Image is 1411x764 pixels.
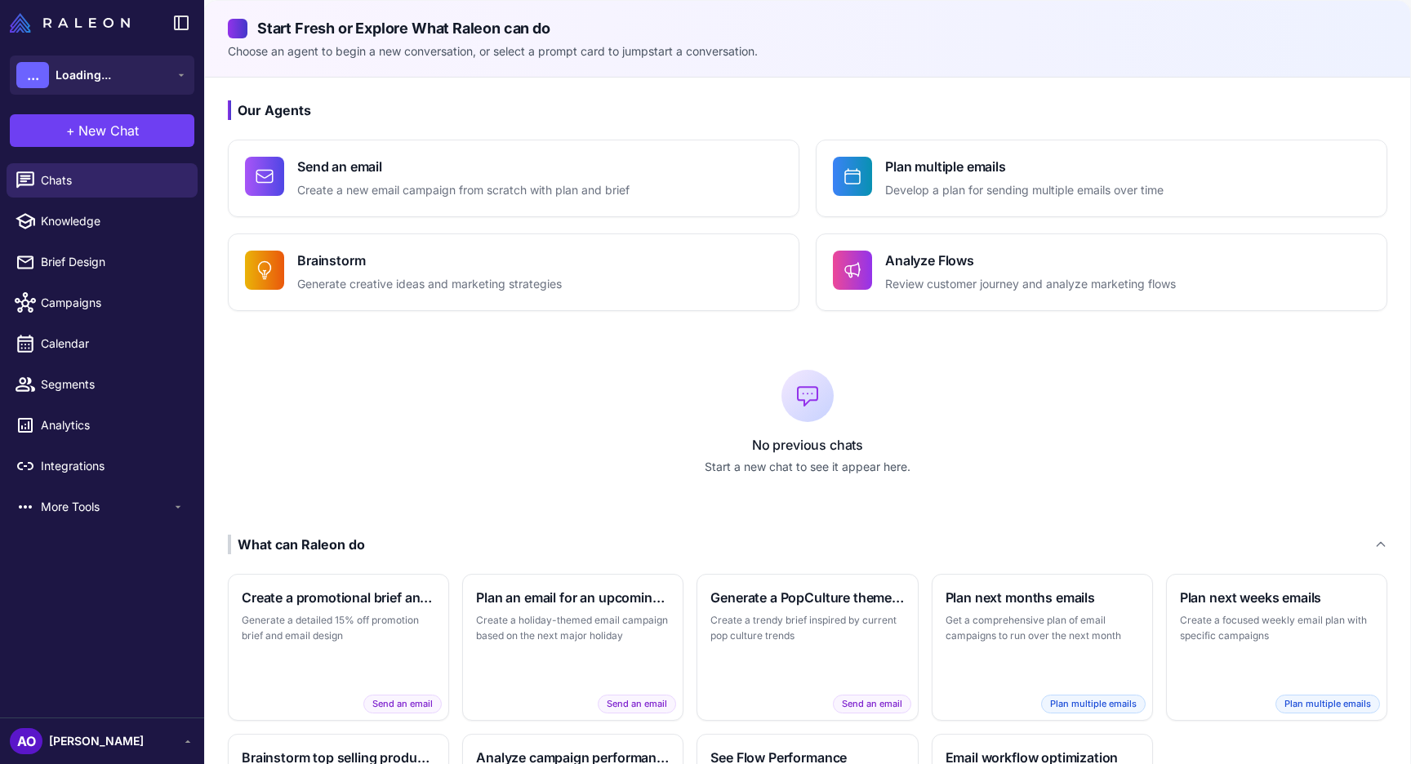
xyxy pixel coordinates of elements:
[66,121,75,140] span: +
[41,416,185,434] span: Analytics
[41,335,185,353] span: Calendar
[41,294,185,312] span: Campaigns
[7,449,198,483] a: Integrations
[946,588,1139,607] h3: Plan next months emails
[462,574,683,721] button: Plan an email for an upcoming holidayCreate a holiday-themed email campaign based on the next maj...
[1180,588,1373,607] h3: Plan next weeks emails
[363,695,442,713] span: Send an email
[41,375,185,393] span: Segments
[297,157,630,176] h4: Send an email
[10,56,194,95] button: ...Loading...
[7,245,198,279] a: Brief Design
[228,458,1387,476] p: Start a new chat to see it appear here.
[228,574,449,721] button: Create a promotional brief and emailGenerate a detailed 15% off promotion brief and email designS...
[7,326,198,361] a: Calendar
[10,13,136,33] a: Raleon Logo
[41,253,185,271] span: Brief Design
[885,181,1164,200] p: Develop a plan for sending multiple emails over time
[78,121,139,140] span: New Chat
[228,42,1387,60] p: Choose an agent to begin a new conversation, or select a prompt card to jumpstart a conversation.
[1180,612,1373,644] p: Create a focused weekly email plan with specific campaigns
[1275,695,1380,713] span: Plan multiple emails
[56,66,111,84] span: Loading...
[49,732,144,750] span: [PERSON_NAME]
[7,163,198,198] a: Chats
[242,588,435,607] h3: Create a promotional brief and email
[16,62,49,88] div: ...
[885,275,1176,294] p: Review customer journey and analyze marketing flows
[297,251,562,270] h4: Brainstorm
[228,140,799,217] button: Send an emailCreate a new email campaign from scratch with plan and brief
[228,100,1387,120] h3: Our Agents
[41,498,171,516] span: More Tools
[10,728,42,754] div: AO
[297,275,562,294] p: Generate creative ideas and marketing strategies
[833,695,911,713] span: Send an email
[946,612,1139,644] p: Get a comprehensive plan of email campaigns to run over the next month
[885,157,1164,176] h4: Plan multiple emails
[228,233,799,311] button: BrainstormGenerate creative ideas and marketing strategies
[7,286,198,320] a: Campaigns
[816,140,1387,217] button: Plan multiple emailsDevelop a plan for sending multiple emails over time
[41,212,185,230] span: Knowledge
[10,114,194,147] button: +New Chat
[476,588,670,607] h3: Plan an email for an upcoming holiday
[710,588,904,607] h3: Generate a PopCulture themed brief
[7,204,198,238] a: Knowledge
[710,612,904,644] p: Create a trendy brief inspired by current pop culture trends
[41,457,185,475] span: Integrations
[1166,574,1387,721] button: Plan next weeks emailsCreate a focused weekly email plan with specific campaignsPlan multiple emails
[1041,695,1146,713] span: Plan multiple emails
[7,367,198,402] a: Segments
[476,612,670,644] p: Create a holiday-themed email campaign based on the next major holiday
[228,435,1387,455] p: No previous chats
[228,535,365,554] div: What can Raleon do
[697,574,918,721] button: Generate a PopCulture themed briefCreate a trendy brief inspired by current pop culture trendsSen...
[932,574,1153,721] button: Plan next months emailsGet a comprehensive plan of email campaigns to run over the next monthPlan...
[10,13,130,33] img: Raleon Logo
[242,612,435,644] p: Generate a detailed 15% off promotion brief and email design
[228,17,1387,39] h2: Start Fresh or Explore What Raleon can do
[816,233,1387,311] button: Analyze FlowsReview customer journey and analyze marketing flows
[598,695,676,713] span: Send an email
[885,251,1176,270] h4: Analyze Flows
[41,171,185,189] span: Chats
[7,408,198,442] a: Analytics
[297,181,630,200] p: Create a new email campaign from scratch with plan and brief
